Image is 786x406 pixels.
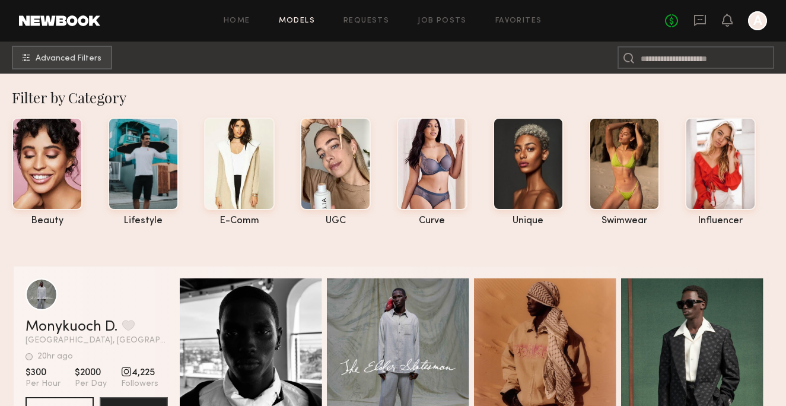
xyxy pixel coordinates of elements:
a: Job Posts [418,17,467,25]
a: A [748,11,767,30]
div: unique [493,216,564,226]
a: Models [279,17,315,25]
div: UGC [300,216,371,226]
span: $300 [26,367,61,379]
span: 4,225 [121,367,158,379]
span: $2000 [75,367,107,379]
span: Advanced Filters [36,55,101,63]
div: e-comm [204,216,275,226]
span: Per Day [75,379,107,389]
div: swimwear [589,216,660,226]
a: Home [224,17,250,25]
div: influencer [685,216,756,226]
div: curve [397,216,467,226]
div: Filter by Category [12,88,786,107]
a: Monykuoch D. [26,320,117,334]
span: [GEOGRAPHIC_DATA], [GEOGRAPHIC_DATA] [26,337,168,345]
span: Per Hour [26,379,61,389]
a: Requests [343,17,389,25]
a: Favorites [495,17,542,25]
div: beauty [12,216,82,226]
button: Advanced Filters [12,46,112,69]
div: lifestyle [108,216,179,226]
span: Followers [121,379,158,389]
div: 20hr ago [37,353,73,361]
